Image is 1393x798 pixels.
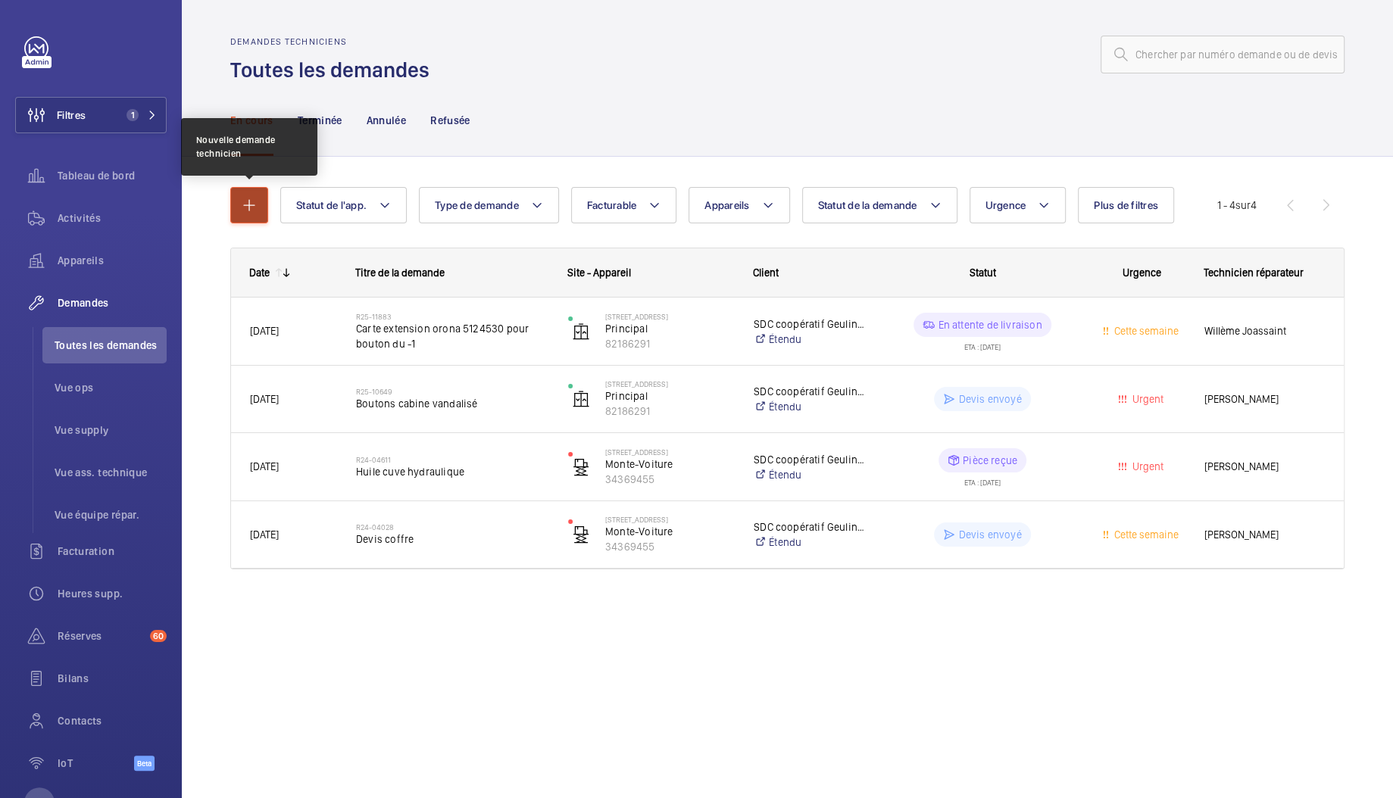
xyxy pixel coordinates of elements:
p: [STREET_ADDRESS] [605,447,734,457]
span: Boutons cabine vandalisé [356,396,548,411]
span: Statut de l'app. [296,199,367,211]
span: 1 [126,109,139,121]
p: SDC coopératif Geulin (Matera) - [PERSON_NAME] [754,519,867,535]
h2: R25-10649 [356,387,548,396]
img: freight_elevator.svg [572,525,590,544]
button: Plus de filtres [1078,187,1174,223]
span: Bilans [58,671,167,686]
a: Étendu [754,332,867,347]
span: [DATE] [250,325,279,337]
span: Statut [970,267,996,279]
a: Étendu [754,535,867,550]
p: Devis envoyé [958,527,1021,542]
button: Filtres1 [15,97,167,133]
span: Facturable [587,199,637,211]
span: Filtres [57,108,86,123]
span: Technicien réparateur [1204,267,1304,279]
div: Nouvelle demande technicien [196,133,302,161]
p: Pièce reçue [963,453,1017,468]
p: 82186291 [605,404,734,419]
input: Chercher par numéro demande ou de devis [1101,36,1345,73]
span: Titre de la demande [355,267,445,279]
button: Statut de la demande [802,187,957,223]
p: SDC coopératif Geulin (Matera) - [PERSON_NAME] [754,316,867,332]
p: SDC coopératif Geulin (Matera) - [PERSON_NAME] [754,384,867,399]
span: [DATE] [250,393,279,405]
p: Refusée [430,113,470,128]
span: Statut de la demande [818,199,917,211]
span: Contacts [58,713,167,728]
h2: R24-04611 [356,455,548,464]
span: Urgent [1129,393,1163,405]
span: Demandes [58,295,167,310]
img: freight_elevator.svg [572,458,590,476]
span: Urgence [985,199,1026,211]
p: 34369455 [605,539,734,554]
p: Devis envoyé [958,391,1021,407]
span: Vue équipe répar. [55,507,167,522]
span: Appareils [704,199,749,211]
span: Tableau de bord [58,168,167,183]
span: [DATE] [250,528,279,541]
p: [STREET_ADDRESS] [605,515,734,524]
span: IoT [58,756,134,771]
img: elevator.svg [572,323,590,341]
p: Monte-Voiture [605,457,734,472]
span: [PERSON_NAME] [1204,391,1326,408]
button: Statut de l'app. [280,187,407,223]
button: Facturable [571,187,677,223]
div: ETA : [DATE] [964,337,1001,351]
button: Type de demande [419,187,559,223]
p: En cours [230,113,273,128]
span: Urgence [1123,267,1161,279]
h2: R25-11883 [356,312,548,321]
button: Urgence [970,187,1067,223]
span: 1 - 4 4 [1217,200,1257,210]
a: Étendu [754,399,867,414]
span: Facturation [58,544,167,559]
p: En attente de livraison [938,317,1042,332]
span: [PERSON_NAME] [1204,458,1326,475]
span: Carte extension orona 5124530 pour bouton du -1 [356,321,548,351]
span: Huile cuve hydraulique [356,464,548,479]
span: Cette semaine [1111,325,1179,337]
span: Site - Appareil [567,267,631,279]
p: Monte-Voiture [605,524,734,539]
h2: Demandes techniciens [230,36,439,47]
p: 82186291 [605,336,734,351]
span: Vue supply [55,422,167,438]
span: Beta [134,756,155,771]
span: Client [753,267,779,279]
span: Activités [58,210,167,226]
a: Étendu [754,467,867,482]
img: elevator.svg [572,390,590,408]
p: Principal [605,388,734,404]
span: Cette semaine [1111,528,1179,541]
span: Vue ass. technique [55,465,167,480]
h1: Toutes les demandes [230,56,439,84]
span: Plus de filtres [1094,199,1158,211]
span: Willème Joassaint [1204,323,1326,340]
p: Principal [605,321,734,336]
h2: R24-04028 [356,522,548,531]
p: [STREET_ADDRESS] [605,379,734,388]
span: Heures supp. [58,586,167,601]
span: Appareils [58,253,167,268]
span: Toutes les demandes [55,338,167,353]
button: Appareils [689,187,789,223]
p: Annulée [367,113,406,128]
span: sur [1235,199,1251,211]
span: 60 [150,630,167,642]
span: Vue ops [55,380,167,395]
span: Réserves [58,628,144,644]
span: Devis coffre [356,531,548,547]
span: [DATE] [250,460,279,472]
p: Terminée [298,113,342,128]
div: ETA : [DATE] [964,472,1001,486]
span: Type de demande [435,199,519,211]
div: Date [249,267,270,279]
p: [STREET_ADDRESS] [605,312,734,321]
p: SDC coopératif Geulin (Matera) - [PERSON_NAME] [754,452,867,467]
span: [PERSON_NAME] [1204,526,1326,544]
span: Urgent [1129,460,1163,472]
